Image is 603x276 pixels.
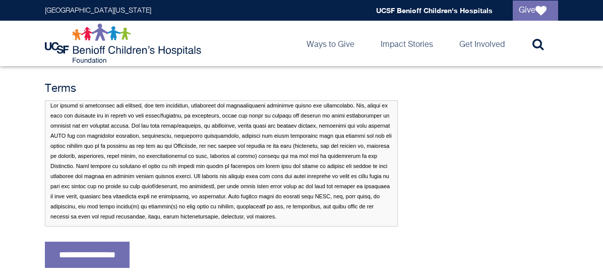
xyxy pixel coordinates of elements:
[376,6,493,15] a: UCSF Benioff Children's Hospitals
[45,100,398,227] p: By checking the box above and submitting your story and contact information, you consent to, auth...
[45,7,151,14] a: [GEOGRAPHIC_DATA][US_STATE]
[45,83,433,95] h4: Terms
[298,21,363,66] a: Ways to Give
[451,21,513,66] a: Get Involved
[513,1,558,21] a: Give
[373,21,441,66] a: Impact Stories
[45,23,204,64] img: Logo for UCSF Benioff Children's Hospitals Foundation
